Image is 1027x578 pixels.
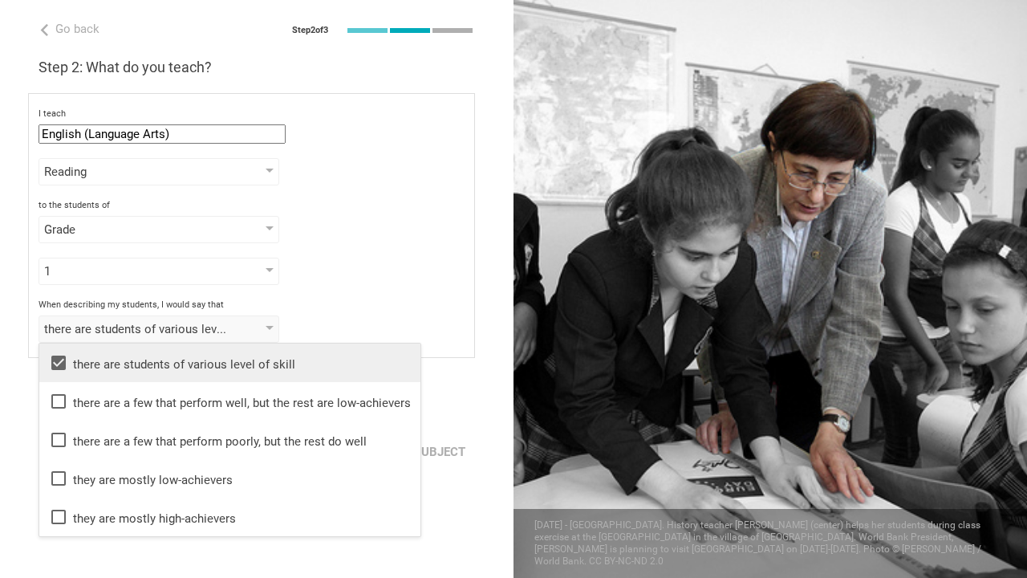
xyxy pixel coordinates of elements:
[39,299,465,311] div: When describing my students, I would say that
[44,222,228,238] div: Grade
[513,509,1027,578] div: [DATE] - [GEOGRAPHIC_DATA]. History teacher [PERSON_NAME] (center) helps her students during clas...
[292,25,328,36] div: Step 2 of 3
[39,124,286,144] input: subject or discipline
[39,200,465,211] div: to the students of
[39,58,475,77] h3: Step 2: What do you teach?
[55,22,99,36] span: Go back
[44,164,228,180] div: Reading
[44,263,228,279] div: 1
[39,108,465,120] div: I teach
[44,321,228,337] div: there are students of various level of skill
